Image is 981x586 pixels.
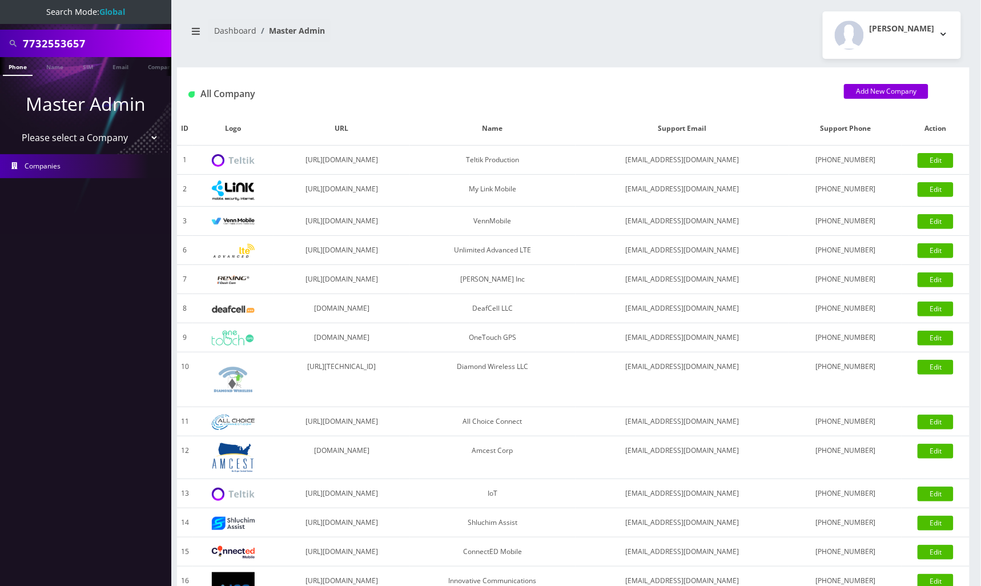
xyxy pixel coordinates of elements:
img: Amcest Corp [212,442,255,473]
img: Rexing Inc [212,275,255,286]
td: 6 [177,236,193,265]
td: [DOMAIN_NAME] [274,436,410,479]
a: Edit [918,444,954,459]
td: [URL][DOMAIN_NAME] [274,236,410,265]
td: [PHONE_NUMBER] [789,294,902,323]
td: [EMAIL_ADDRESS][DOMAIN_NAME] [576,323,789,352]
td: 8 [177,294,193,323]
td: [PHONE_NUMBER] [789,407,902,436]
a: Dashboard [214,25,256,36]
td: [EMAIL_ADDRESS][DOMAIN_NAME] [576,537,789,567]
td: [EMAIL_ADDRESS][DOMAIN_NAME] [576,146,789,175]
td: 13 [177,479,193,508]
td: 14 [177,508,193,537]
a: Edit [918,302,954,316]
th: Name [410,112,576,146]
td: Teltik Production [410,146,576,175]
a: Edit [918,360,954,375]
td: [PHONE_NUMBER] [789,352,902,407]
td: Shluchim Assist [410,508,576,537]
td: 10 [177,352,193,407]
button: [PERSON_NAME] [823,11,961,59]
td: [URL][DOMAIN_NAME] [274,407,410,436]
td: [URL][DOMAIN_NAME] [274,508,410,537]
a: Edit [918,331,954,346]
td: Diamond Wireless LLC [410,352,576,407]
td: [PHONE_NUMBER] [789,479,902,508]
td: [PHONE_NUMBER] [789,146,902,175]
td: [PHONE_NUMBER] [789,323,902,352]
td: [EMAIL_ADDRESS][DOMAIN_NAME] [576,352,789,407]
a: Add New Company [844,84,928,99]
th: Support Phone [789,112,902,146]
a: Edit [918,153,954,168]
td: [EMAIL_ADDRESS][DOMAIN_NAME] [576,294,789,323]
td: [PHONE_NUMBER] [789,207,902,236]
th: Support Email [576,112,789,146]
td: 3 [177,207,193,236]
td: 12 [177,436,193,479]
td: OneTouch GPS [410,323,576,352]
td: 2 [177,175,193,207]
a: Email [107,57,134,75]
a: Edit [918,214,954,229]
th: URL [274,112,410,146]
td: [PHONE_NUMBER] [789,537,902,567]
img: DeafCell LLC [212,306,255,313]
th: ID [177,112,193,146]
td: Unlimited Advanced LTE [410,236,576,265]
td: My Link Mobile [410,175,576,207]
td: 9 [177,323,193,352]
a: Edit [918,243,954,258]
td: [PHONE_NUMBER] [789,175,902,207]
td: 11 [177,407,193,436]
a: Edit [918,272,954,287]
td: VennMobile [410,207,576,236]
h2: [PERSON_NAME] [870,24,935,34]
a: Edit [918,415,954,430]
td: [URL][DOMAIN_NAME] [274,146,410,175]
a: Company [142,57,180,75]
td: [EMAIL_ADDRESS][DOMAIN_NAME] [576,508,789,537]
a: Edit [918,516,954,531]
input: Search All Companies [23,33,168,54]
td: [URL][DOMAIN_NAME] [274,537,410,567]
img: ConnectED Mobile [212,546,255,559]
nav: breadcrumb [186,19,565,51]
a: Edit [918,545,954,560]
img: All Company [188,91,195,98]
td: IoT [410,479,576,508]
img: Unlimited Advanced LTE [212,244,255,258]
td: [EMAIL_ADDRESS][DOMAIN_NAME] [576,407,789,436]
img: Teltik Production [212,154,255,167]
td: [EMAIL_ADDRESS][DOMAIN_NAME] [576,479,789,508]
td: [URL][DOMAIN_NAME] [274,175,410,207]
img: Diamond Wireless LLC [212,358,255,401]
img: My Link Mobile [212,180,255,200]
td: [URL][TECHNICAL_ID] [274,352,410,407]
th: Logo [193,112,274,146]
th: Action [902,112,970,146]
span: Companies [25,161,61,171]
a: Name [41,57,69,75]
td: [EMAIL_ADDRESS][DOMAIN_NAME] [576,236,789,265]
td: [URL][DOMAIN_NAME] [274,207,410,236]
a: SIM [77,57,99,75]
img: OneTouch GPS [212,331,255,346]
td: [DOMAIN_NAME] [274,294,410,323]
td: [URL][DOMAIN_NAME] [274,479,410,508]
td: [EMAIL_ADDRESS][DOMAIN_NAME] [576,175,789,207]
td: [PHONE_NUMBER] [789,236,902,265]
td: [DOMAIN_NAME] [274,323,410,352]
a: Edit [918,487,954,501]
img: All Choice Connect [212,415,255,430]
img: Shluchim Assist [212,517,255,530]
td: [EMAIL_ADDRESS][DOMAIN_NAME] [576,436,789,479]
td: 1 [177,146,193,175]
a: Phone [3,57,33,76]
td: [EMAIL_ADDRESS][DOMAIN_NAME] [576,207,789,236]
td: [PHONE_NUMBER] [789,436,902,479]
td: ConnectED Mobile [410,537,576,567]
h1: All Company [188,89,827,99]
td: [PHONE_NUMBER] [789,265,902,294]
